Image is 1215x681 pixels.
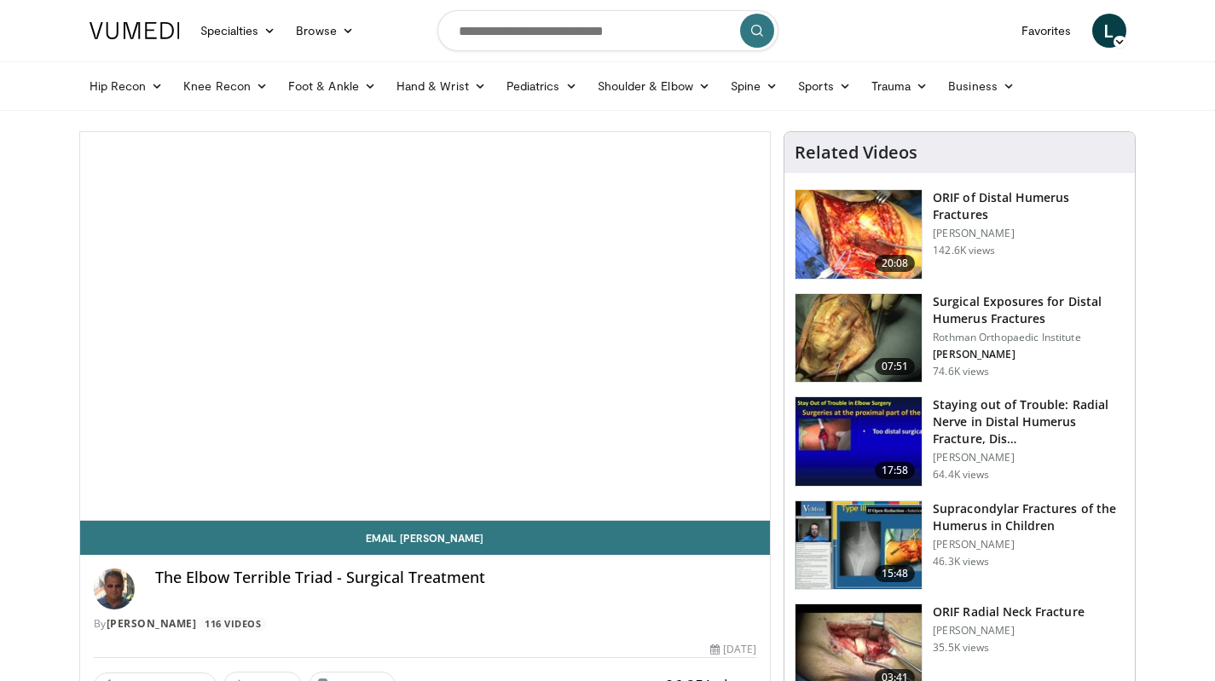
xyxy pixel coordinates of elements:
[875,358,916,375] span: 07:51
[720,69,788,103] a: Spine
[933,641,989,655] p: 35.5K views
[587,69,720,103] a: Shoulder & Elbow
[1011,14,1082,48] a: Favorites
[933,500,1125,534] h3: Supracondylar Fractures of the Humerus in Children
[933,365,989,378] p: 74.6K views
[173,69,278,103] a: Knee Recon
[107,616,197,631] a: [PERSON_NAME]
[190,14,286,48] a: Specialties
[386,69,496,103] a: Hand & Wrist
[933,468,989,482] p: 64.4K views
[933,555,989,568] p: 46.3K views
[155,568,757,587] h4: The Elbow Terrible Triad - Surgical Treatment
[795,500,1125,591] a: 15:48 Supracondylar Fractures of the Humerus in Children [PERSON_NAME] 46.3K views
[795,293,1125,384] a: 07:51 Surgical Exposures for Distal Humerus Fractures Rothman Orthopaedic Institute [PERSON_NAME]...
[90,22,180,39] img: VuMedi Logo
[933,451,1125,465] p: [PERSON_NAME]
[933,331,1125,344] p: Rothman Orthopaedic Institute
[933,538,1125,551] p: [PERSON_NAME]
[933,189,1125,223] h3: ORIF of Distal Humerus Fractures
[861,69,939,103] a: Trauma
[94,568,135,609] img: Avatar
[795,142,917,163] h4: Related Videos
[933,396,1125,447] h3: Staying out of Trouble: Radial Nerve in Distal Humerus Fracture, Dis…
[933,227,1125,240] p: [PERSON_NAME]
[875,255,916,272] span: 20:08
[796,190,922,279] img: orif-sanch_3.png.150x105_q85_crop-smart_upscale.jpg
[875,462,916,479] span: 17:58
[437,10,778,51] input: Search topics, interventions
[94,616,757,632] div: By
[875,565,916,582] span: 15:48
[286,14,364,48] a: Browse
[278,69,386,103] a: Foot & Ankle
[933,624,1085,638] p: [PERSON_NAME]
[1092,14,1126,48] a: L
[796,294,922,383] img: 70322_0000_3.png.150x105_q85_crop-smart_upscale.jpg
[933,348,1125,361] p: [PERSON_NAME]
[796,397,922,486] img: Q2xRg7exoPLTwO8X4xMDoxOjB1O8AjAz_1.150x105_q85_crop-smart_upscale.jpg
[938,69,1025,103] a: Business
[795,396,1125,487] a: 17:58 Staying out of Trouble: Radial Nerve in Distal Humerus Fracture, Dis… [PERSON_NAME] 64.4K v...
[710,642,756,657] div: [DATE]
[80,132,771,521] video-js: Video Player
[933,244,995,257] p: 142.6K views
[200,617,267,632] a: 116 Videos
[79,69,174,103] a: Hip Recon
[80,521,771,555] a: Email [PERSON_NAME]
[788,69,861,103] a: Sports
[933,293,1125,327] h3: Surgical Exposures for Distal Humerus Fractures
[933,603,1085,620] h3: ORIF Radial Neck Fracture
[795,189,1125,280] a: 20:08 ORIF of Distal Humerus Fractures [PERSON_NAME] 142.6K views
[796,501,922,590] img: 07483a87-f7db-4b95-b01b-f6be0d1b3d91.150x105_q85_crop-smart_upscale.jpg
[496,69,587,103] a: Pediatrics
